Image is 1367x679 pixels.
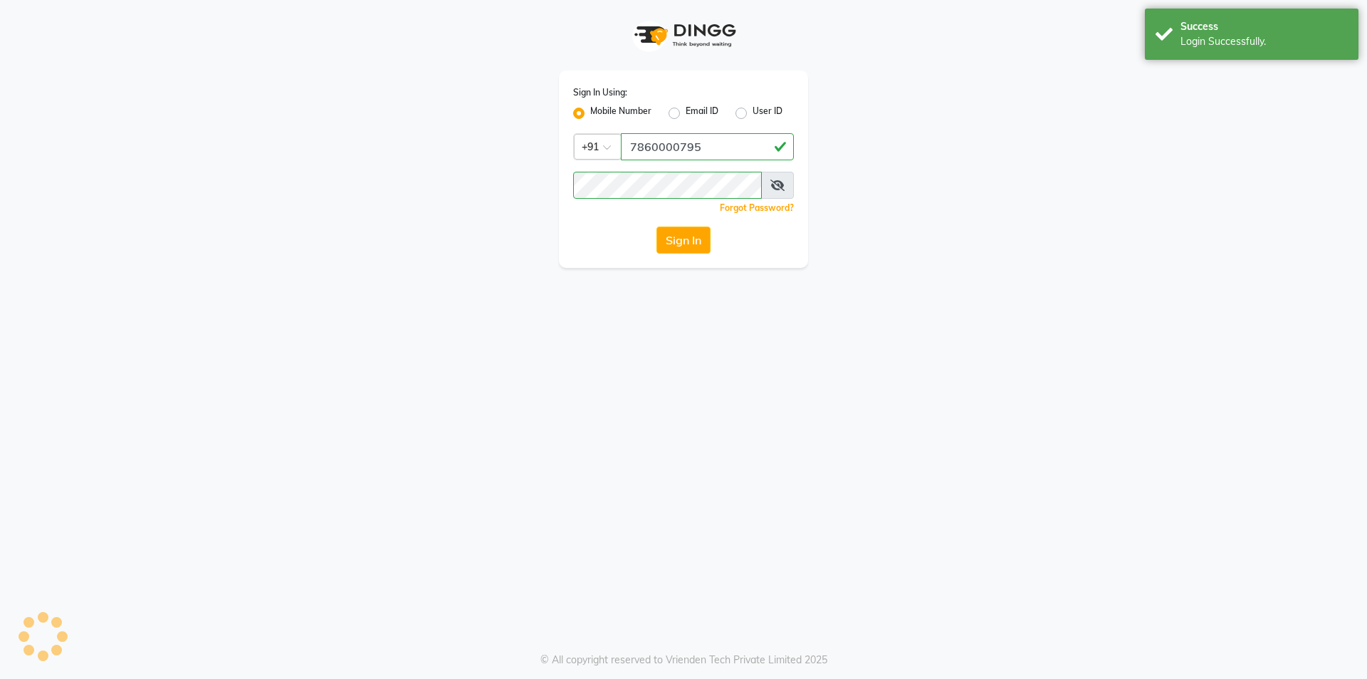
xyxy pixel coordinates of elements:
button: Sign In [656,227,711,254]
div: Success [1180,19,1348,34]
label: Mobile Number [590,105,651,122]
input: Username [573,172,762,199]
input: Username [621,133,794,160]
div: Login Successfully. [1180,34,1348,49]
label: Email ID [686,105,718,122]
label: Sign In Using: [573,86,627,99]
label: User ID [753,105,782,122]
a: Forgot Password? [720,202,794,213]
img: logo1.svg [627,14,740,56]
